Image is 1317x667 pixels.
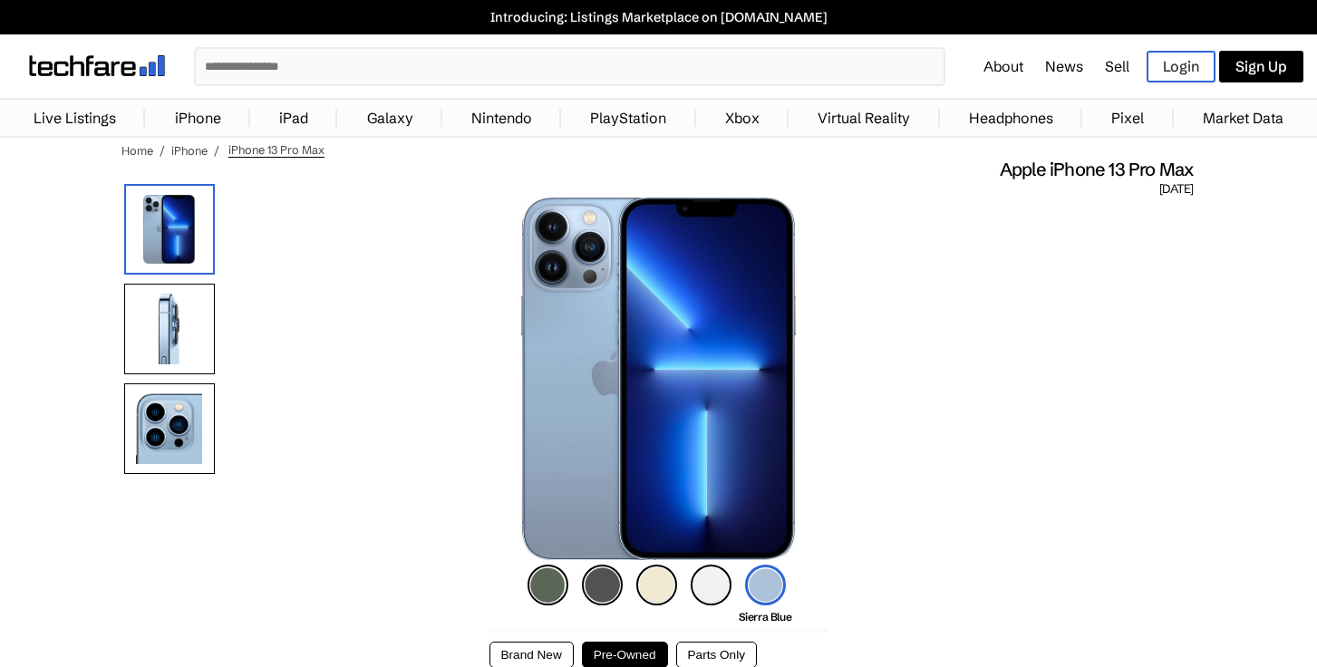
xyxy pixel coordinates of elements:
[1147,51,1215,82] a: Login
[745,565,786,605] img: sierra-blue-icon
[1000,158,1194,181] span: Apple iPhone 13 Pro Max
[582,565,623,605] img: graphite-icon
[121,143,153,158] a: Home
[528,565,568,605] img: alpine-green-icon
[1045,57,1083,75] a: News
[960,100,1062,136] a: Headphones
[228,142,324,158] span: iPhone 13 Pro Max
[358,100,422,136] a: Galaxy
[171,143,208,158] a: iPhone
[124,383,215,474] img: Camera
[716,100,769,136] a: Xbox
[462,100,541,136] a: Nintendo
[521,198,797,560] img: iPhone 13 Pro Max
[124,184,215,275] img: iPhone 13 Pro Max
[124,284,215,374] img: Side
[1219,51,1303,82] a: Sign Up
[24,100,125,136] a: Live Listings
[1159,181,1193,198] span: [DATE]
[636,565,677,605] img: gold-icon
[691,565,731,605] img: silver-icon
[739,610,792,623] span: Sierra Blue
[1194,100,1293,136] a: Market Data
[1105,57,1129,75] a: Sell
[809,100,919,136] a: Virtual Reality
[166,100,230,136] a: iPhone
[214,143,219,158] span: /
[983,57,1023,75] a: About
[270,100,317,136] a: iPad
[9,9,1308,25] a: Introducing: Listings Marketplace on [DOMAIN_NAME]
[29,55,165,76] img: techfare logo
[581,100,675,136] a: PlayStation
[1102,100,1153,136] a: Pixel
[160,143,165,158] span: /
